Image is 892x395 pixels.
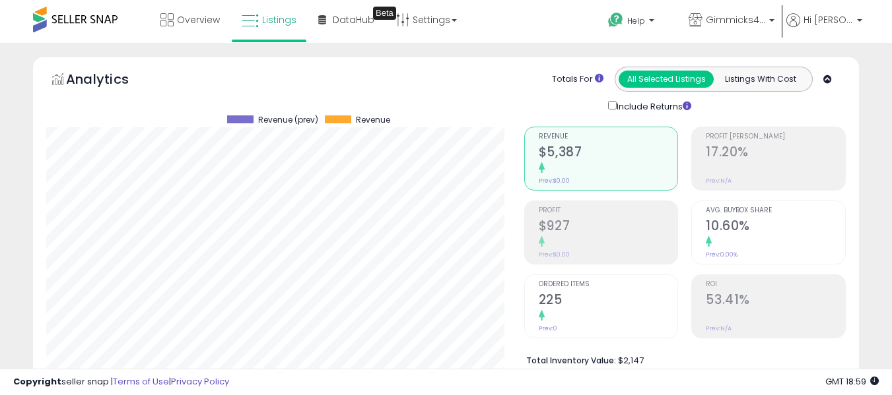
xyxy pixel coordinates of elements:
[706,251,738,258] small: Prev: 0.00%
[706,177,732,185] small: Prev: N/A
[804,13,853,26] span: Hi [PERSON_NAME]
[706,218,845,236] h2: 10.60%
[706,207,845,214] span: Avg. Buybox Share
[373,7,396,20] div: Tooltip anchor
[713,71,808,88] button: Listings With Cost
[539,207,678,214] span: Profit
[113,375,169,388] a: Terms of Use
[619,71,714,88] button: All Selected Listings
[706,144,845,162] h2: 17.20%
[552,73,603,86] div: Totals For
[706,133,845,140] span: Profit [PERSON_NAME]
[13,375,61,388] strong: Copyright
[539,292,678,310] h2: 225
[706,281,845,288] span: ROI
[539,218,678,236] h2: $927
[526,355,616,366] b: Total Inventory Value:
[66,70,154,92] h5: Analytics
[607,12,624,28] i: Get Help
[706,324,732,332] small: Prev: N/A
[598,98,707,113] div: Include Returns
[539,177,570,185] small: Prev: $0.00
[825,375,879,388] span: 2025-09-15 18:59 GMT
[627,15,645,26] span: Help
[539,324,557,332] small: Prev: 0
[262,13,296,26] span: Listings
[539,281,678,288] span: Ordered Items
[539,133,678,140] span: Revenue
[526,351,836,367] li: $2,147
[333,13,374,26] span: DataHub
[539,251,570,258] small: Prev: $0.00
[539,144,678,162] h2: $5,387
[171,375,229,388] a: Privacy Policy
[356,115,390,125] span: Revenue
[598,2,677,43] a: Help
[13,376,229,388] div: seller snap | |
[786,13,862,43] a: Hi [PERSON_NAME]
[177,13,220,26] span: Overview
[258,115,318,125] span: Revenue (prev)
[706,13,765,26] span: Gimmicks4less
[706,292,845,310] h2: 53.41%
